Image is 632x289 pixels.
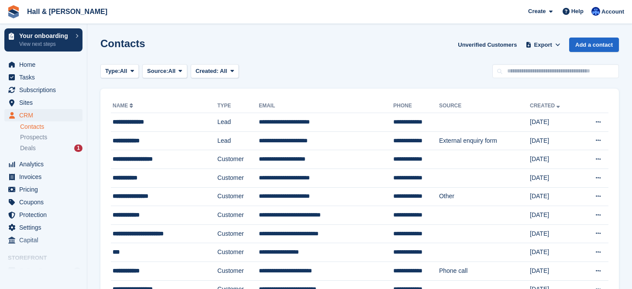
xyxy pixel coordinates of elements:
th: Email [259,99,393,113]
span: CRM [19,109,72,121]
p: View next steps [19,40,71,48]
a: Created [530,103,562,109]
a: Unverified Customers [454,38,520,52]
a: menu [4,58,82,71]
td: Customer [217,187,259,206]
td: Lead [217,113,259,132]
td: [DATE] [530,113,580,132]
a: menu [4,183,82,196]
span: All [120,67,127,76]
a: menu [4,171,82,183]
h1: Contacts [100,38,145,49]
span: Sites [19,96,72,109]
span: Created: [196,68,219,74]
a: menu [4,96,82,109]
span: Pricing [19,183,72,196]
span: Source: [147,67,168,76]
th: Type [217,99,259,113]
a: Prospects [20,133,82,142]
td: Customer [217,206,259,225]
a: Your onboarding View next steps [4,28,82,52]
span: Subscriptions [19,84,72,96]
span: Settings [19,221,72,234]
a: Hall & [PERSON_NAME] [24,4,111,19]
img: stora-icon-8386f47178a22dfd0bd8f6a31ec36ba5ce8667c1dd55bd0f319d3a0aa187defe.svg [7,5,20,18]
span: Online Store [19,265,72,277]
td: Lead [217,131,259,150]
span: Coupons [19,196,72,208]
td: [DATE] [530,261,580,280]
span: Type: [105,67,120,76]
a: menu [4,265,82,277]
th: Source [439,99,530,113]
td: Other [439,187,530,206]
td: Customer [217,169,259,187]
a: menu [4,196,82,208]
td: Customer [217,150,259,169]
p: Your onboarding [19,33,71,39]
td: [DATE] [530,187,580,206]
td: Customer [217,243,259,262]
span: All [168,67,176,76]
span: Capital [19,234,72,246]
img: Claire Banham [591,7,600,16]
a: Preview store [72,265,82,276]
span: Analytics [19,158,72,170]
span: Home [19,58,72,71]
button: Created: All [191,64,239,79]
a: menu [4,158,82,170]
span: Export [534,41,552,49]
span: Tasks [19,71,72,83]
span: Protection [19,209,72,221]
td: [DATE] [530,243,580,262]
td: Customer [217,224,259,243]
td: Customer [217,261,259,280]
td: Phone call [439,261,530,280]
button: Export [524,38,562,52]
td: [DATE] [530,131,580,150]
td: [DATE] [530,224,580,243]
a: menu [4,84,82,96]
td: External enquiry form [439,131,530,150]
a: menu [4,109,82,121]
span: Prospects [20,133,47,141]
span: Account [601,7,624,16]
td: [DATE] [530,169,580,187]
a: Add a contact [569,38,619,52]
a: menu [4,221,82,234]
button: Source: All [142,64,187,79]
span: All [220,68,227,74]
td: [DATE] [530,150,580,169]
a: menu [4,209,82,221]
a: menu [4,234,82,246]
th: Phone [393,99,439,113]
div: 1 [74,144,82,152]
span: Deals [20,144,36,152]
span: Invoices [19,171,72,183]
a: Contacts [20,123,82,131]
span: Help [571,7,584,16]
span: Create [528,7,546,16]
button: Type: All [100,64,139,79]
a: Deals 1 [20,144,82,153]
a: Name [113,103,135,109]
span: Storefront [8,254,87,262]
td: [DATE] [530,206,580,225]
a: menu [4,71,82,83]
